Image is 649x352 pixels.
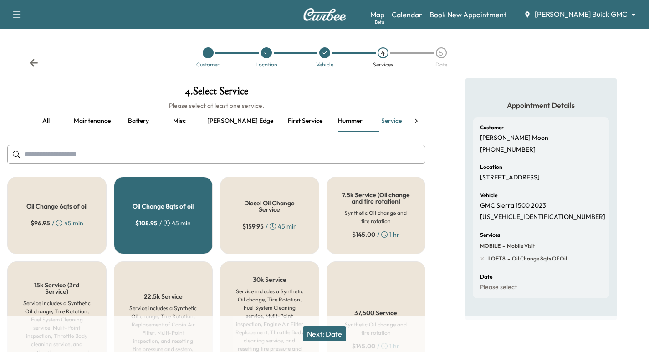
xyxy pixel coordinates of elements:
[29,58,38,67] div: Back
[352,230,399,239] div: / 1 hr
[480,164,502,170] h6: Location
[375,19,384,26] div: Beta
[354,310,397,316] h5: 37,500 Service
[371,110,412,132] button: Service
[330,110,371,132] button: Hummer
[235,200,304,213] h5: Diesel Oil Change Service
[118,110,159,132] button: Battery
[31,219,50,228] span: $ 96.95
[370,9,384,20] a: MapBeta
[510,255,567,262] span: Oil Change 8qts of oil
[7,86,425,101] h1: 4 . Select Service
[378,47,388,58] div: 4
[342,209,411,225] h6: Synthetic Oil change and tire rotation
[31,219,83,228] div: / 45 min
[135,219,191,228] div: / 45 min
[480,213,605,221] p: [US_VEHICLE_IDENTIFICATION_NUMBER]
[436,47,447,58] div: 5
[352,230,375,239] span: $ 145.00
[26,110,407,132] div: basic tabs example
[242,222,297,231] div: / 45 min
[480,193,497,198] h6: Vehicle
[26,110,66,132] button: all
[200,110,281,132] button: [PERSON_NAME] edge
[144,293,183,300] h5: 22.5k Service
[480,125,504,130] h6: Customer
[135,219,158,228] span: $ 108.95
[480,134,548,142] p: [PERSON_NAME] Moon
[392,9,422,20] a: Calendar
[242,222,264,231] span: $ 159.95
[26,203,87,209] h5: Oil Change 6qts of oil
[133,203,194,209] h5: Oil Change 8qts of oil
[281,110,330,132] button: First service
[473,100,609,110] h5: Appointment Details
[7,101,425,110] h6: Please select at least one service.
[535,9,627,20] span: [PERSON_NAME] Buick GMC
[480,274,492,280] h6: Date
[159,110,200,132] button: Misc
[22,282,92,295] h5: 15k Service (3rd Service)
[342,192,411,204] h5: 7.5k Service (Oil change and tire rotation)
[501,241,505,250] span: -
[488,255,506,262] span: LOFT8
[373,62,393,67] div: Services
[480,242,501,250] span: MOBILE
[505,242,535,250] span: Mobile Visit
[256,62,277,67] div: Location
[480,173,540,182] p: [STREET_ADDRESS]
[303,8,347,21] img: Curbee Logo
[196,62,220,67] div: Customer
[506,254,510,263] span: -
[480,202,546,210] p: GMC Sierra 1500 2023
[316,62,333,67] div: Vehicle
[435,62,447,67] div: Date
[253,276,286,283] h5: 30k Service
[429,9,506,20] a: Book New Appointment
[480,146,536,154] p: [PHONE_NUMBER]
[66,110,118,132] button: Maintenance
[303,326,346,341] button: Next: Date
[480,283,517,291] p: Please select
[480,232,500,238] h6: Services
